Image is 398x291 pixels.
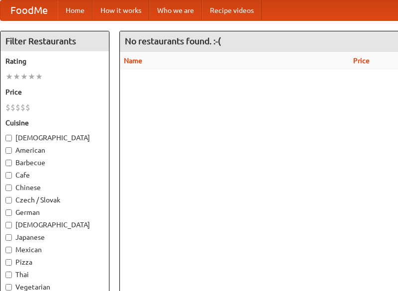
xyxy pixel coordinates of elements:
label: Thai [5,270,104,280]
label: [DEMOGRAPHIC_DATA] [5,220,104,230]
input: German [5,209,12,216]
h5: Rating [5,56,104,66]
li: $ [20,102,25,113]
input: Barbecue [5,160,12,166]
label: Japanese [5,232,104,242]
label: German [5,207,104,217]
ng-pluralize: No restaurants found. :-( [125,36,221,46]
li: $ [25,102,30,113]
a: Price [353,57,370,65]
a: Name [124,57,142,65]
input: American [5,147,12,154]
input: Japanese [5,234,12,241]
li: $ [15,102,20,113]
input: Thai [5,272,12,278]
label: Pizza [5,257,104,267]
li: ★ [20,71,28,82]
li: $ [5,102,10,113]
a: Who we are [149,0,202,20]
input: Chinese [5,185,12,191]
h5: Price [5,87,104,97]
li: $ [10,102,15,113]
input: Mexican [5,247,12,253]
input: Vegetarian [5,284,12,291]
input: Cafe [5,172,12,179]
label: Czech / Slovak [5,195,104,205]
label: [DEMOGRAPHIC_DATA] [5,133,104,143]
h5: Cuisine [5,118,104,128]
a: How it works [93,0,149,20]
input: [DEMOGRAPHIC_DATA] [5,135,12,141]
li: ★ [13,71,20,82]
label: Cafe [5,170,104,180]
label: Mexican [5,245,104,255]
input: [DEMOGRAPHIC_DATA] [5,222,12,228]
input: Pizza [5,259,12,266]
li: ★ [35,71,43,82]
h4: Filter Restaurants [0,31,109,51]
label: Chinese [5,183,104,193]
a: Home [58,0,93,20]
li: ★ [28,71,35,82]
input: Czech / Slovak [5,197,12,203]
label: Barbecue [5,158,104,168]
a: Recipe videos [202,0,262,20]
a: FoodMe [0,0,58,20]
li: ★ [5,71,13,82]
label: American [5,145,104,155]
